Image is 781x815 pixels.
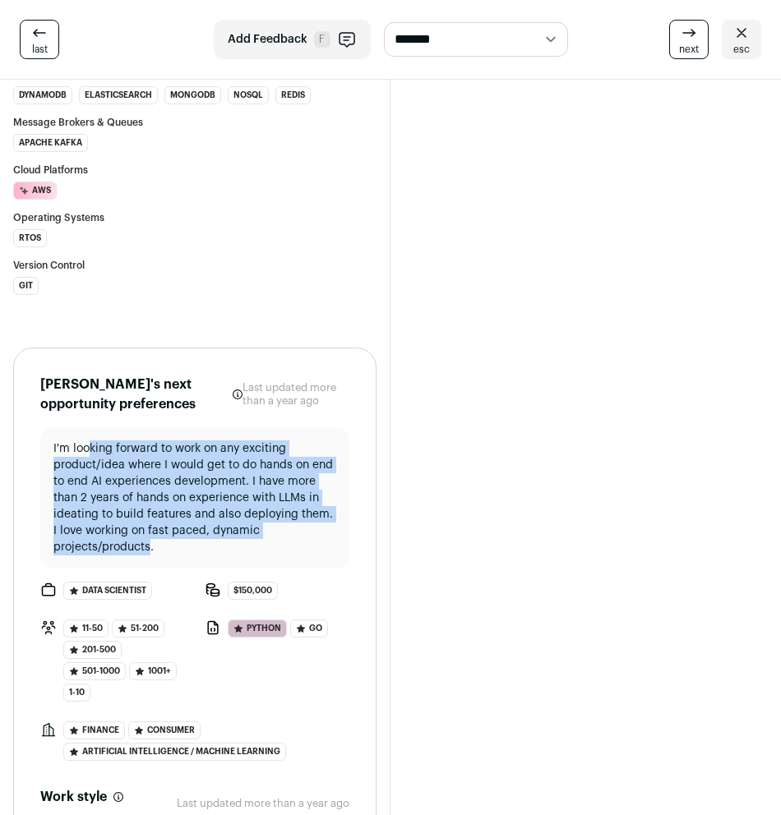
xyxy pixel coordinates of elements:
h3: Message Brokers & Queues [13,117,377,127]
span: Go [290,619,328,638]
li: Apache Kafka [13,134,88,152]
a: esc [722,20,761,59]
li: NoSQL [228,86,269,104]
p: Last updated more than a year ago [177,797,349,810]
button: Add Feedback F [214,20,371,59]
li: AWS [13,182,57,200]
span: last [32,43,48,56]
span: 1001+ [129,662,177,680]
span: Add Feedback [228,31,307,48]
span: next [679,43,699,56]
h2: [PERSON_NAME]'s next opportunity preferences [40,375,226,414]
h3: Cloud Platforms [13,165,377,175]
span: 51-200 [112,619,164,638]
h2: Work style [40,787,107,807]
span: Data Scientist [63,582,152,600]
a: last [20,20,59,59]
p: I'm looking forward to work on any exciting product/idea where I would get to do hands on end to ... [53,440,336,555]
span: 501-1000 [63,662,126,680]
li: RTOS [13,229,47,247]
span: $150,000 [228,582,278,600]
li: Redis [275,86,311,104]
span: 201-500 [63,641,122,659]
h3: Version Control [13,260,377,270]
span: Consumer [128,721,201,739]
span: Python [228,619,287,638]
span: 1-10 [63,684,90,702]
p: Last updated more than a year ago [243,381,349,407]
span: Artificial Intelligence / Machine Learning [63,743,286,761]
li: Git [13,277,39,295]
span: 11-50 [63,619,109,638]
span: Finance [63,721,125,739]
li: MongoDB [164,86,221,104]
span: esc [733,43,750,56]
a: next [669,20,709,59]
li: Elasticsearch [79,86,158,104]
span: F [314,31,330,48]
li: DynamoDB [13,86,72,104]
h3: Operating Systems [13,213,377,223]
